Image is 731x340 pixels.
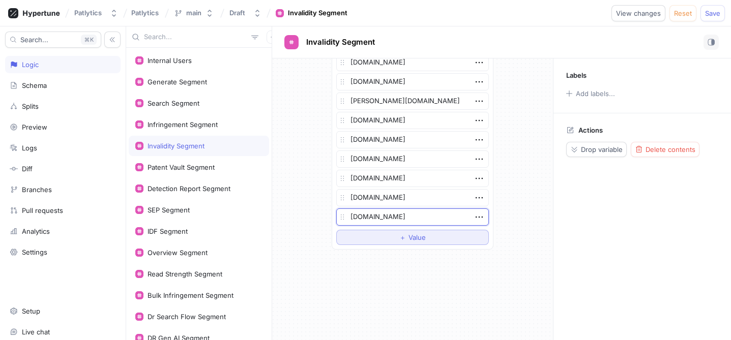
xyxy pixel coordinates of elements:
[144,32,247,42] input: Search...
[700,5,725,21] button: Save
[148,227,188,235] div: IDF Segment
[336,112,489,129] textarea: [DOMAIN_NAME]
[148,78,207,86] div: Generate Segment
[616,10,661,16] span: View changes
[148,291,233,299] div: Bulk Infringement Segment
[336,189,489,206] textarea: [DOMAIN_NAME]
[22,328,50,336] div: Live chat
[148,249,208,257] div: Overview Segment
[336,150,489,168] textarea: [DOMAIN_NAME]
[22,165,33,173] div: Diff
[148,313,226,321] div: Dr Search Flow Segment
[22,186,52,194] div: Branches
[563,87,618,100] button: Add labels...
[578,126,603,134] p: Actions
[336,131,489,148] textarea: [DOMAIN_NAME]
[399,234,406,240] span: ＋
[170,5,218,21] button: main
[336,73,489,90] textarea: [DOMAIN_NAME]
[225,5,266,21] button: Draft
[22,102,39,110] div: Splits
[148,56,192,65] div: Internal Users
[611,5,665,21] button: View changes
[22,227,50,235] div: Analytics
[705,10,720,16] span: Save
[74,9,102,17] div: Patlytics
[566,142,627,157] button: Drop variable
[131,9,159,16] span: Patlytics
[408,234,426,240] span: Value
[22,123,47,131] div: Preview
[148,142,204,150] div: Invalidity Segment
[674,10,692,16] span: Reset
[576,90,615,97] div: Add labels...
[22,307,40,315] div: Setup
[22,248,47,256] div: Settings
[229,9,245,17] div: Draft
[22,60,39,69] div: Logic
[148,163,215,171] div: Patent Vault Segment
[336,230,489,245] button: ＋Value
[566,71,587,79] p: Labels
[186,9,201,17] div: main
[70,5,122,21] button: Patlytics
[148,120,218,129] div: Infringement Segment
[646,146,695,152] span: Delete contents
[148,99,199,107] div: Search Segment
[22,144,37,152] div: Logs
[81,35,97,45] div: K
[148,206,190,214] div: SEP Segment
[306,38,375,46] span: Invalidity Segment
[288,8,347,18] div: Invalidity Segment
[669,5,696,21] button: Reset
[148,270,222,278] div: Read Strength Segment
[336,54,489,71] textarea: [DOMAIN_NAME]
[581,146,623,152] span: Drop variable
[5,32,101,48] button: Search...K
[22,206,63,214] div: Pull requests
[20,37,48,43] span: Search...
[336,208,489,226] textarea: [DOMAIN_NAME]
[148,184,230,193] div: Detection Report Segment
[631,142,699,157] button: Delete contents
[336,170,489,187] textarea: [DOMAIN_NAME]
[336,92,489,110] textarea: [PERSON_NAME][DOMAIN_NAME]
[22,81,47,89] div: Schema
